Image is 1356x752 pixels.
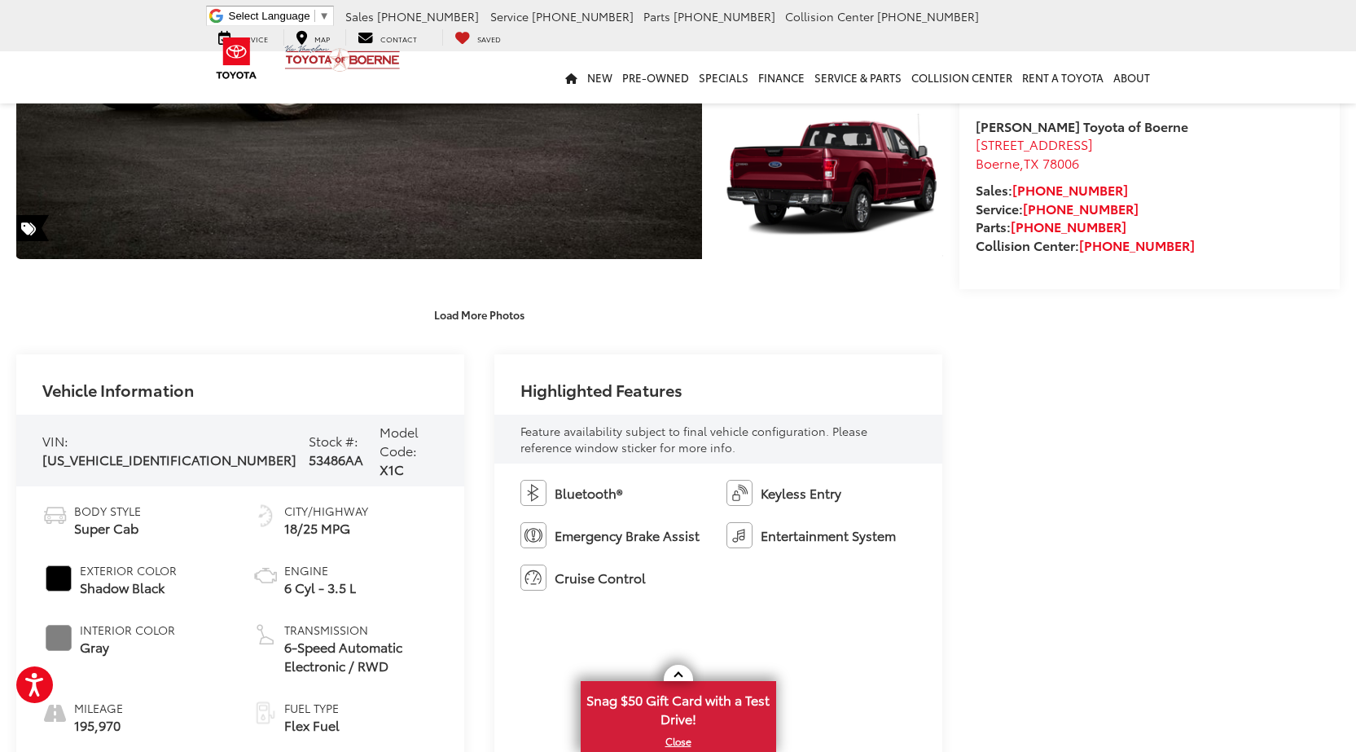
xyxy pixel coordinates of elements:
a: [PHONE_NUMBER] [1012,180,1128,199]
span: Engine [284,562,356,578]
span: VIN: [42,431,68,450]
i: mileage icon [42,700,66,723]
a: [PHONE_NUMBER] [1079,235,1195,254]
span: Keyless Entry [761,484,841,503]
span: [PHONE_NUMBER] [532,8,634,24]
span: #000000 [46,565,72,591]
h2: Vehicle Information [42,380,194,398]
img: 2016 Ford F-150 XLT [717,90,945,261]
strong: Parts: [976,217,1126,235]
a: New [582,51,617,103]
a: Rent a Toyota [1017,51,1108,103]
span: Cruise Control [555,569,646,587]
img: Vic Vaughan Toyota of Boerne [284,44,401,73]
span: X1C [380,460,404,478]
strong: [PERSON_NAME] Toyota of Boerne [976,117,1188,135]
h2: Highlighted Features [520,380,682,398]
img: Bluetooth® [520,480,546,506]
img: Entertainment System [726,522,753,548]
span: Sales [345,8,374,24]
button: Load More Photos [423,301,536,329]
span: [PHONE_NUMBER] [877,8,979,24]
span: 78006 [1042,153,1079,172]
span: 18/25 MPG [284,519,368,538]
span: Fuel Type [284,700,340,716]
span: Entertainment System [761,526,896,545]
span: [STREET_ADDRESS] [976,134,1093,153]
a: [PHONE_NUMBER] [1011,217,1126,235]
span: Model Code: [380,422,419,460]
a: [STREET_ADDRESS] Boerne,TX 78006 [976,134,1093,172]
span: ▼ [319,10,330,22]
span: [US_VEHICLE_IDENTIFICATION_NUMBER] [42,450,296,468]
a: Collision Center [906,51,1017,103]
span: Service [490,8,529,24]
span: Body Style [74,503,141,519]
a: Service [206,29,280,46]
span: Stock #: [309,431,358,450]
img: Keyless Entry [726,480,753,506]
span: Interior Color [80,622,175,638]
span: Mileage [74,700,123,716]
span: Feature availability subject to final vehicle configuration. Please reference window sticker for ... [520,423,867,455]
span: 6-Speed Automatic Electronic / RWD [284,638,438,675]
strong: Collision Center: [976,235,1195,254]
span: 53486AA [309,450,363,468]
span: Select Language [229,10,310,22]
span: Saved [477,33,501,44]
span: Gray [80,638,175,657]
a: Finance [753,51,810,103]
img: Fuel Economy [252,503,279,529]
span: , [976,153,1079,172]
span: 195,970 [74,716,123,735]
a: About [1108,51,1155,103]
span: TX [1024,153,1039,172]
a: My Saved Vehicles [442,29,513,46]
span: Collision Center [785,8,874,24]
span: [PHONE_NUMBER] [674,8,775,24]
span: Transmission [284,622,438,638]
a: Service & Parts: Opens in a new tab [810,51,906,103]
span: Boerne [976,153,1020,172]
a: Contact [345,29,429,46]
a: Expand Photo 3 [720,92,943,259]
img: Emergency Brake Assist [520,522,546,548]
span: Special [16,215,49,241]
span: Emergency Brake Assist [555,526,700,545]
span: Super Cab [74,519,141,538]
span: Parts [643,8,670,24]
span: Flex Fuel [284,716,340,735]
a: Home [560,51,582,103]
a: [PHONE_NUMBER] [1023,199,1139,218]
a: Specials [694,51,753,103]
span: Exterior Color [80,562,177,578]
a: Select Language​ [229,10,330,22]
a: Map [283,29,342,46]
img: Toyota [206,32,267,85]
span: ​ [314,10,315,22]
strong: Service: [976,199,1139,218]
span: [PHONE_NUMBER] [377,8,479,24]
span: 6 Cyl - 3.5 L [284,578,356,597]
span: #808080 [46,625,72,651]
a: Pre-Owned [617,51,694,103]
span: Shadow Black [80,578,177,597]
h2: Visit our Store [976,82,1323,103]
strong: Sales: [976,180,1128,199]
span: Bluetooth® [555,484,622,503]
img: Cruise Control [520,565,546,591]
span: City/Highway [284,503,368,519]
span: Snag $50 Gift Card with a Test Drive! [582,683,775,732]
